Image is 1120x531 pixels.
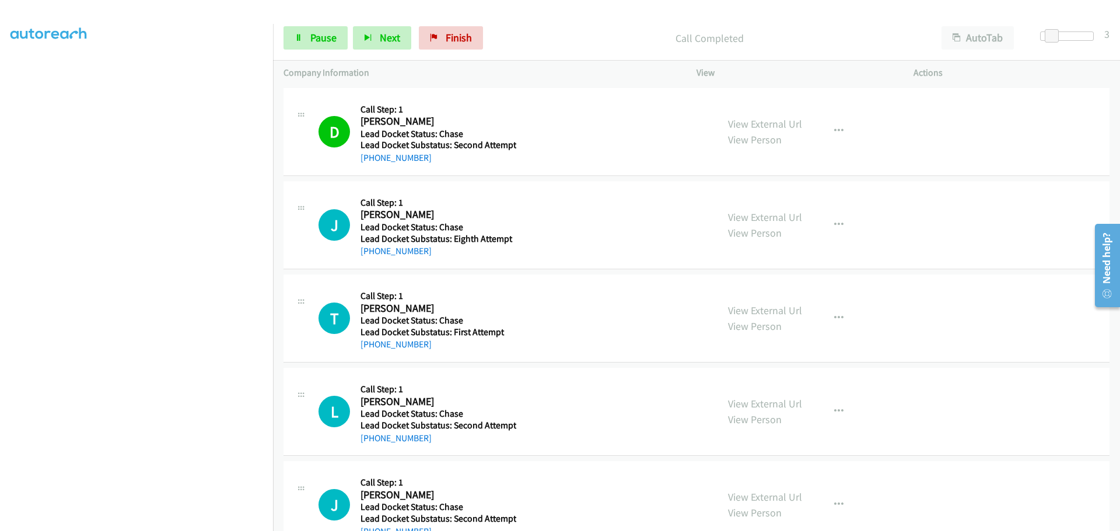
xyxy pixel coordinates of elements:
[318,116,350,147] h1: D
[446,31,472,44] span: Finish
[360,208,513,221] h2: [PERSON_NAME]
[728,210,802,224] a: View External Url
[1086,219,1120,312] iframe: Resource Center
[353,26,411,50] button: Next
[283,66,675,80] p: Company Information
[728,304,802,317] a: View External Url
[360,115,513,128] h2: [PERSON_NAME]
[728,226,782,240] a: View Person
[1104,26,1109,42] div: 3
[360,432,432,444] a: [PHONE_NUMBER]
[360,221,513,233] h5: Lead Docket Status: Chase
[360,408,516,420] h5: Lead Docket Status: Chase
[360,152,432,163] a: [PHONE_NUMBER]
[318,396,350,427] div: The call is yet to be attempted
[360,139,516,151] h5: Lead Docket Substatus: Second Attempt
[318,489,350,521] h1: J
[283,26,348,50] a: Pause
[360,302,513,315] h2: [PERSON_NAME]
[318,396,350,427] h1: L
[318,303,350,334] h1: T
[360,245,432,256] a: [PHONE_NUMBER]
[728,319,782,333] a: View Person
[360,326,513,338] h5: Lead Docket Substatus: First Attempt
[499,30,921,46] p: Call Completed
[360,501,516,513] h5: Lead Docket Status: Chase
[360,420,516,431] h5: Lead Docket Substatus: Second Attempt
[360,128,516,140] h5: Lead Docket Status: Chase
[360,104,516,115] h5: Call Step: 1
[360,513,516,525] h5: Lead Docket Substatus: Second Attempt
[728,490,802,504] a: View External Url
[696,66,892,80] p: View
[360,477,516,488] h5: Call Step: 1
[360,339,432,350] a: [PHONE_NUMBER]
[419,26,483,50] a: Finish
[728,506,782,519] a: View Person
[360,488,513,502] h2: [PERSON_NAME]
[360,233,513,245] h5: Lead Docket Substatus: Eighth Attempt
[360,197,513,209] h5: Call Step: 1
[360,315,513,326] h5: Lead Docket Status: Chase
[360,384,516,395] h5: Call Step: 1
[942,26,1014,50] button: AutoTab
[360,290,513,302] h5: Call Step: 1
[728,397,802,410] a: View External Url
[318,489,350,521] div: The call is yet to be attempted
[380,31,400,44] span: Next
[728,117,802,131] a: View External Url
[310,31,337,44] span: Pause
[318,209,350,241] h1: J
[360,395,513,409] h2: [PERSON_NAME]
[318,303,350,334] div: The call is yet to be attempted
[728,133,782,146] a: View Person
[728,413,782,426] a: View Person
[914,66,1109,80] p: Actions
